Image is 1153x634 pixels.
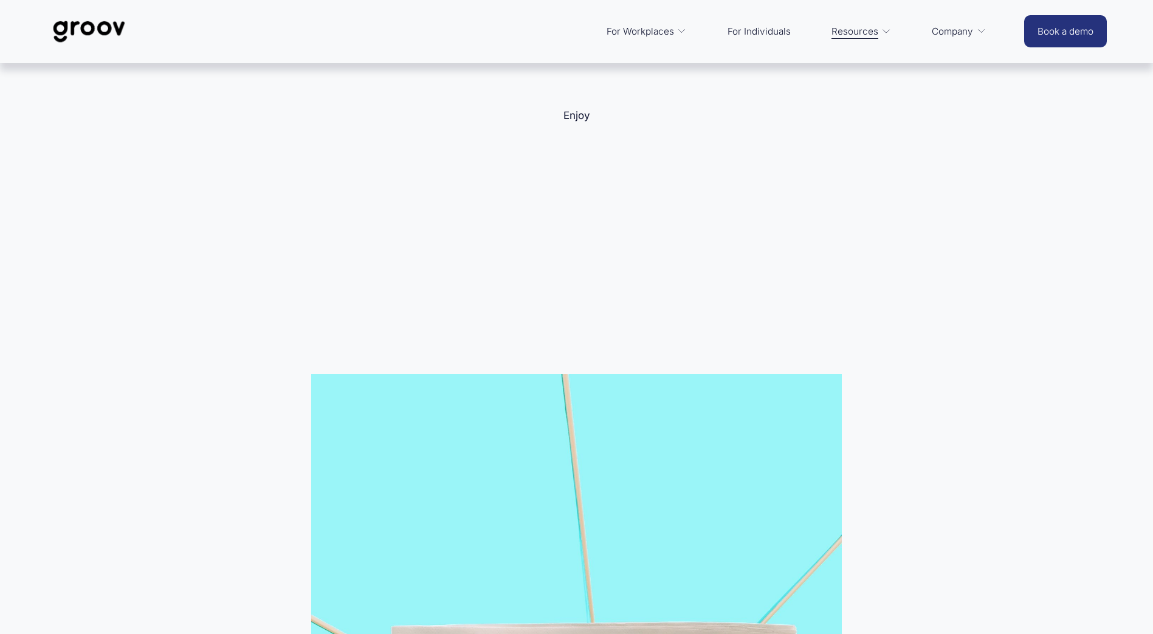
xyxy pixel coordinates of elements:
a: folder dropdown [926,17,992,46]
span: Resources [831,23,878,40]
a: For Individuals [721,17,797,46]
a: Enjoy [563,109,590,121]
a: folder dropdown [825,17,897,46]
a: Book a demo [1024,15,1107,47]
a: folder dropdown [601,17,693,46]
span: Company [932,23,973,40]
img: Groov | Workplace Science Platform | Unlock Performance | Drive Results [46,12,132,52]
span: For Workplaces [607,23,674,40]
